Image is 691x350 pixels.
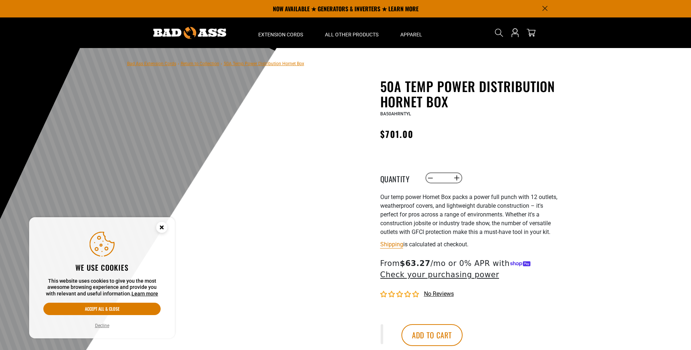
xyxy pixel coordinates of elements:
button: Accept all & close [43,303,161,315]
span: › [178,61,179,66]
a: Shipping [380,241,403,248]
span: Extension Cords [258,31,303,38]
button: Decline [93,322,111,329]
label: Quantity [380,173,417,183]
span: No reviews [424,290,454,297]
span: 50A Temp Power Distribution Hornet Box [224,61,304,66]
span: $701.00 [380,127,414,140]
span: › [221,61,222,66]
span: Apparel [400,31,422,38]
h1: 50A Temp Power Distribution Hornet Box [380,79,559,109]
span: BA50AHRNTYL [380,111,411,116]
summary: Search [493,27,505,39]
p: This website uses cookies to give you the most awesome browsing experience and provide you with r... [43,278,161,297]
img: Bad Ass Extension Cords [153,27,226,39]
summary: All Other Products [314,17,389,48]
a: Return to Collection [181,61,219,66]
summary: Extension Cords [247,17,314,48]
div: is calculated at checkout. [380,239,559,249]
aside: Cookie Consent [29,217,175,339]
h2: We use cookies [43,263,161,272]
a: Learn more [131,291,158,297]
summary: Apparel [389,17,433,48]
span: 0.00 stars [380,291,420,298]
button: Add to cart [401,324,463,346]
a: Bad Ass Extension Cords [127,61,176,66]
nav: breadcrumbs [127,59,304,68]
span: All Other Products [325,31,378,38]
span: Our temp power Hornet Box packs a power full punch with 12 outlets, weatherproof covers, and ligh... [380,194,557,235]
